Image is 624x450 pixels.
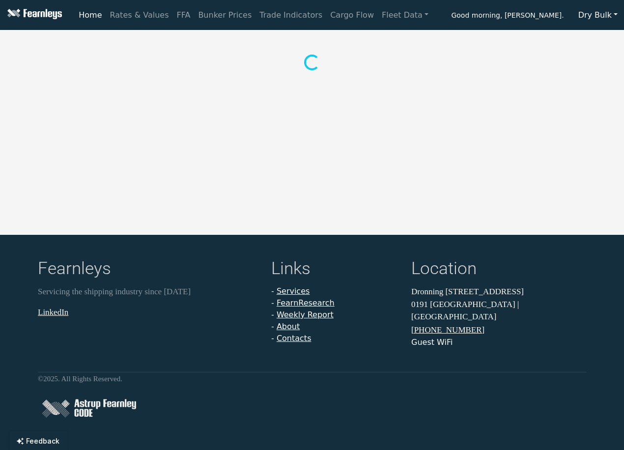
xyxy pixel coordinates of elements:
[38,375,122,383] small: © 2025 . All Rights Reserved.
[411,258,586,281] h4: Location
[326,5,378,25] a: Cargo Flow
[271,309,399,321] li: -
[277,286,310,296] a: Services
[411,337,453,348] button: Guest WiFi
[271,333,399,344] li: -
[411,298,586,323] p: 0191 [GEOGRAPHIC_DATA] | [GEOGRAPHIC_DATA]
[194,5,255,25] a: Bunker Prices
[271,297,399,309] li: -
[411,285,586,298] p: Dronning [STREET_ADDRESS]
[271,321,399,333] li: -
[5,9,62,21] img: Fearnleys Logo
[572,6,624,25] button: Dry Bulk
[277,298,335,308] a: FearnResearch
[106,5,173,25] a: Rates & Values
[271,258,399,281] h4: Links
[255,5,326,25] a: Trade Indicators
[173,5,195,25] a: FFA
[277,310,334,319] a: Weekly Report
[38,258,259,281] h4: Fearnleys
[38,285,259,298] p: Servicing the shipping industry since [DATE]
[271,285,399,297] li: -
[277,322,300,331] a: About
[378,5,432,25] a: Fleet Data
[451,8,564,25] span: Good morning, [PERSON_NAME].
[411,325,484,335] a: [PHONE_NUMBER]
[75,5,106,25] a: Home
[38,308,68,317] a: LinkedIn
[277,334,312,343] a: Contacts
